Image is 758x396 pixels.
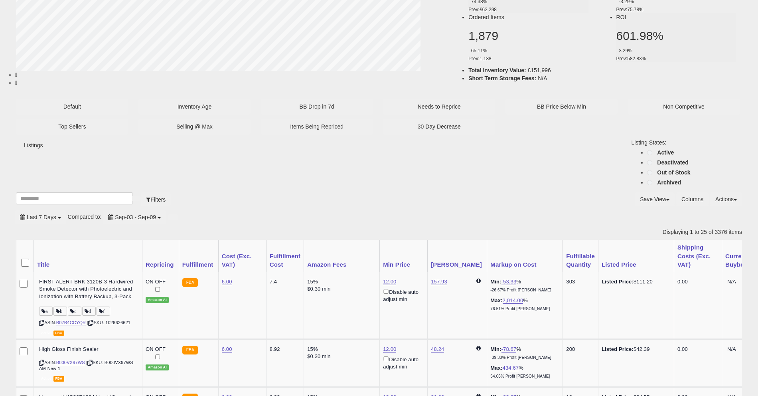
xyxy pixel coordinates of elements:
[657,168,690,176] label: Out of Stock
[503,297,523,304] a: 2,014.00
[307,278,373,285] div: 15%
[616,48,632,53] small: 3.29%
[16,119,128,135] button: Top Sellers
[15,210,66,224] button: Last 7 Days
[222,346,232,352] a: 6.00
[616,14,626,20] span: ROI
[501,279,517,285] a: -53.33
[146,260,176,269] div: Repricing
[383,346,396,352] a: 12.00
[468,66,736,74] li: £151,996
[681,196,703,202] span: Columns
[383,287,421,303] div: Disable auto adjust min
[505,99,618,115] button: BB Price Below Min
[566,346,592,353] div: 200
[490,346,557,360] div: %
[602,346,668,353] div: $42.39
[307,346,373,353] div: 15%
[307,285,373,293] div: $0.30 min
[383,260,424,269] div: Min Price
[468,29,588,42] h2: 1,879
[39,346,136,355] b: High Gloss Finish Sealer
[490,297,557,312] div: %
[677,278,716,285] div: 0.00
[635,192,675,206] button: Save View
[53,307,67,316] span: b
[616,29,736,42] h2: 601.98%
[307,353,373,360] div: $0.30 min
[87,320,130,325] span: | SKU: 1026626621
[56,360,85,365] a: B000VX97WS
[138,119,251,135] button: Selling @ Max
[602,260,671,269] div: Listed Price
[602,346,634,352] b: Listed Price:
[468,14,504,20] span: Ordered Items
[677,243,719,269] div: Shipping Costs (Exc. VAT)
[261,119,373,135] button: Items Being Repriced
[503,365,519,371] a: 434.67
[16,99,128,115] button: Default
[487,240,563,272] th: The percentage added to the cost of goods (COGS) that forms the calculator for Min & Max prices.
[82,307,96,316] span: d
[628,99,740,115] button: Non Competitive
[490,278,557,293] div: %
[676,192,709,206] button: Columns
[39,278,136,303] b: FIRST ALERT BRK 3120B-3 Hardwired Smoke Detector with Photoelectric and Ionization with Battery B...
[24,143,122,148] h5: Listings
[383,355,421,370] div: Disable auto adjust min
[141,192,171,206] button: Filters
[602,278,668,285] div: $111.20
[270,278,298,285] div: 7.4
[270,346,298,353] div: 8.92
[68,307,81,316] span: c
[727,279,736,285] span: N/A
[56,320,86,325] a: B07B4CCYQR
[602,279,634,285] b: Listed Price:
[222,252,263,269] div: Cost (Exc. VAT)
[566,252,595,269] div: Fulfillable Quantity
[727,346,736,352] span: N/A
[182,278,198,287] small: FBA
[490,297,502,303] b: Max:
[39,278,136,335] div: ASIN:
[468,75,536,81] b: Short Term Storage Fees:
[261,99,373,115] button: BB Drop in 7d
[115,214,156,220] span: Sep-03 - Sep-09
[657,178,681,186] label: Archived
[39,331,53,336] span: All listings currently available for purchase on Amazon
[663,228,742,236] div: Displaying 1 to 25 of 3376 items
[270,252,300,269] div: Fulfillment Cost
[468,56,492,61] small: Prev: 1,138
[146,364,169,370] div: Amazon AI
[39,346,136,381] div: ASIN:
[468,67,526,73] b: Total Inventory Value:
[53,331,64,336] span: FBA
[490,306,557,312] p: 76.51% Profit [PERSON_NAME]
[631,139,742,147] p: Listing States:
[155,346,166,352] span: OFF
[677,346,716,353] div: 0.00
[182,260,215,269] div: Fulfillment
[182,346,198,354] small: FBA
[538,75,547,81] span: N/A
[657,158,689,166] label: Deactivated
[710,192,742,206] button: Actions
[103,210,166,224] button: Sep-03 - Sep-09
[490,364,557,379] div: %
[383,119,495,135] button: 30 Day Decrease
[431,260,484,269] div: [PERSON_NAME]
[146,297,169,303] div: Amazon AI
[97,307,110,316] span: f
[616,7,644,12] small: Prev: 75.78%
[383,99,495,115] button: Needs to Reprice
[490,287,557,293] p: -26.67% Profit [PERSON_NAME]
[222,279,232,285] a: 6.00
[39,307,53,316] span: a
[616,56,646,61] small: Prev: 582.83%
[146,279,154,285] span: ON
[566,278,592,285] div: 303
[490,365,502,371] b: Max:
[138,99,251,115] button: Inventory Age
[146,346,154,352] span: ON
[468,7,497,12] small: Prev: £62,298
